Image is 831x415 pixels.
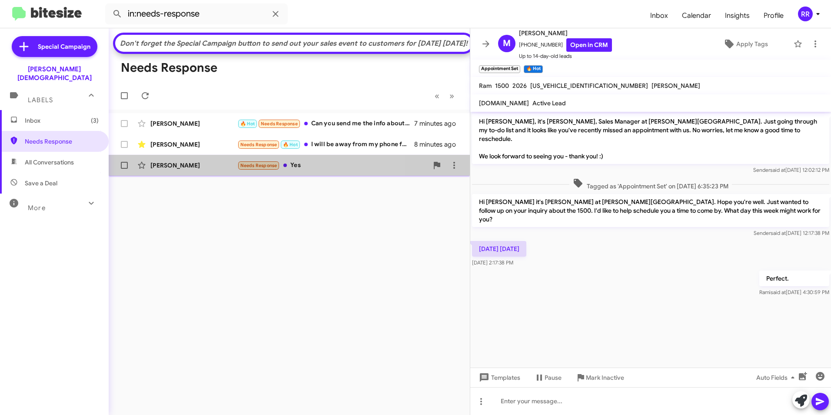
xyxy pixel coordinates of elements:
[701,36,789,52] button: Apply Tags
[736,36,768,52] span: Apply Tags
[759,289,829,295] span: Rami [DATE] 4:30:59 PM
[283,142,298,147] span: 🔥 Hot
[798,7,813,21] div: RR
[527,370,568,385] button: Pause
[237,119,414,129] div: Can you send me the info about the help wrangler Sahara white
[472,194,829,227] p: Hi [PERSON_NAME] it's [PERSON_NAME] at [PERSON_NAME][GEOGRAPHIC_DATA]. Hope you're well. Just wan...
[472,259,513,266] span: [DATE] 2:17:38 PM
[524,65,542,73] small: 🔥 Hot
[479,99,529,107] span: [DOMAIN_NAME]
[753,167,829,173] span: Sender [DATE] 12:02:12 PM
[12,36,97,57] a: Special Campaign
[479,65,520,73] small: Appointment Set
[414,140,463,149] div: 8 minutes ago
[444,87,459,105] button: Next
[512,82,527,90] span: 2026
[121,61,217,75] h1: Needs Response
[91,116,99,125] span: (3)
[25,179,57,187] span: Save a Deal
[503,37,511,50] span: M
[240,142,277,147] span: Needs Response
[569,178,732,191] span: Tagged as 'Appointment Set' on [DATE] 6:35:23 PM
[105,3,288,24] input: Search
[435,90,439,101] span: «
[477,370,520,385] span: Templates
[479,82,492,90] span: Ram
[652,82,700,90] span: [PERSON_NAME]
[472,114,829,164] p: Hi [PERSON_NAME], it's [PERSON_NAME], Sales Manager at [PERSON_NAME][GEOGRAPHIC_DATA]. Just going...
[240,163,277,168] span: Needs Response
[38,42,90,51] span: Special Campaign
[430,87,459,105] nav: Page navigation example
[240,121,255,127] span: 🔥 Hot
[25,116,99,125] span: Inbox
[568,370,631,385] button: Mark Inactive
[643,3,675,28] a: Inbox
[754,230,829,236] span: Sender [DATE] 12:17:38 PM
[28,204,46,212] span: More
[756,370,798,385] span: Auto Fields
[519,38,612,52] span: [PHONE_NUMBER]
[566,38,612,52] a: Open in CRM
[120,39,468,48] div: Don't forget the Special Campaign button to send out your sales event to customers for [DATE] [DA...
[28,96,53,104] span: Labels
[237,140,414,150] div: I will be away from my phone for about an hour
[519,52,612,60] span: Up to 14-day-old leads
[532,99,566,107] span: Active Lead
[759,271,829,286] p: Perfect.
[414,119,463,128] div: 7 minutes ago
[757,3,791,28] a: Profile
[237,161,428,171] div: Yes
[25,137,99,146] span: Needs Response
[771,230,786,236] span: said at
[749,370,805,385] button: Auto Fields
[495,82,509,90] span: 1500
[718,3,757,28] a: Insights
[791,7,821,21] button: RR
[470,370,527,385] button: Templates
[472,241,526,257] p: [DATE] [DATE]
[519,28,612,38] span: [PERSON_NAME]
[449,90,454,101] span: »
[150,140,237,149] div: [PERSON_NAME]
[150,119,237,128] div: [PERSON_NAME]
[150,161,237,170] div: [PERSON_NAME]
[429,87,445,105] button: Previous
[675,3,718,28] a: Calendar
[771,289,786,295] span: said at
[530,82,648,90] span: [US_VEHICLE_IDENTIFICATION_NUMBER]
[545,370,562,385] span: Pause
[770,167,785,173] span: said at
[586,370,624,385] span: Mark Inactive
[25,158,74,167] span: All Conversations
[261,121,298,127] span: Needs Response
